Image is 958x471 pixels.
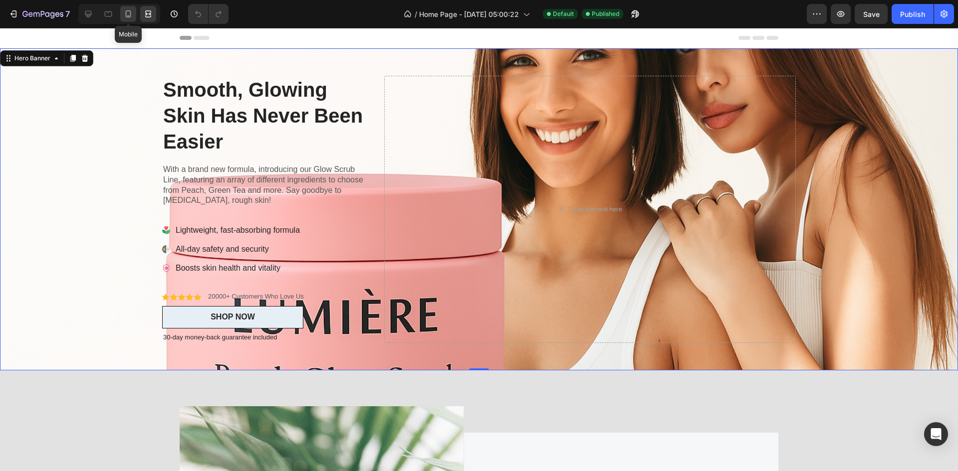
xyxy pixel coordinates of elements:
span: / [415,9,417,19]
p: 20000+ Customers Who Love Us [208,265,304,273]
div: Drop element here [569,177,622,185]
p: With a brand new formula, introducing our Glow Scrub Line, featuring an array of different ingred... [163,137,367,178]
p: Boosts skin health and vitality [176,234,300,246]
button: Publish [892,4,934,24]
div: Open Intercom Messenger [924,422,948,446]
div: SHOP NOW [211,284,255,295]
span: Default [553,9,574,18]
span: Published [592,9,619,18]
span: Save [863,10,880,18]
p: All-day safety and security [176,215,300,227]
button: Save [855,4,888,24]
div: Undo/Redo [188,4,229,24]
p: Lightweight, fast-absorbing formula [176,196,300,208]
p: 30-day money-back guarantee included [163,306,367,314]
span: Home Page - [DATE] 05:00:22 [419,9,519,19]
div: Publish [900,9,925,19]
div: Hero Banner [12,26,52,35]
h2: Smooth, Glowing Skin Has Never Been Easier [162,48,368,128]
button: 7 [4,4,74,24]
button: SHOP NOW [162,278,303,301]
p: 7 [65,8,70,20]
